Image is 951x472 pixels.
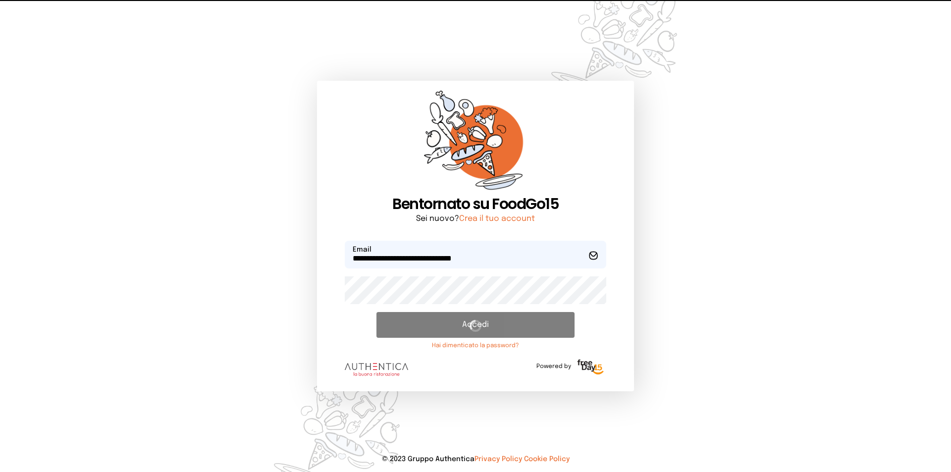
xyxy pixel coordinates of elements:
[459,214,535,223] a: Crea il tuo account
[16,454,935,464] p: © 2023 Gruppo Authentica
[475,456,522,463] a: Privacy Policy
[345,213,606,225] p: Sei nuovo?
[424,91,527,195] img: sticker-orange.65babaf.png
[536,363,571,370] span: Powered by
[345,195,606,213] h1: Bentornato su FoodGo15
[524,456,570,463] a: Cookie Policy
[345,363,408,376] img: logo.8f33a47.png
[376,342,575,350] a: Hai dimenticato la password?
[575,358,606,377] img: logo-freeday.3e08031.png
